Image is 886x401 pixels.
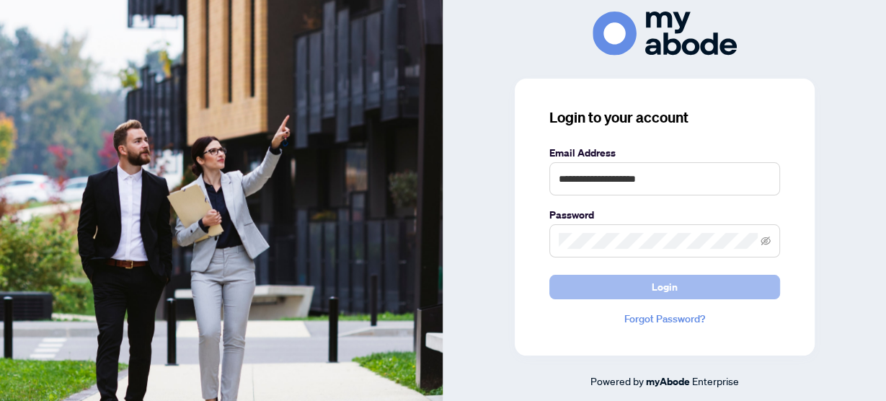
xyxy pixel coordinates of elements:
[549,275,780,299] button: Login
[549,311,780,327] a: Forgot Password?
[692,374,739,387] span: Enterprise
[593,12,737,56] img: ma-logo
[549,207,780,223] label: Password
[549,145,780,161] label: Email Address
[646,374,690,389] a: myAbode
[590,374,644,387] span: Powered by
[761,236,771,246] span: eye-invisible
[549,107,780,128] h3: Login to your account
[652,276,678,299] span: Login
